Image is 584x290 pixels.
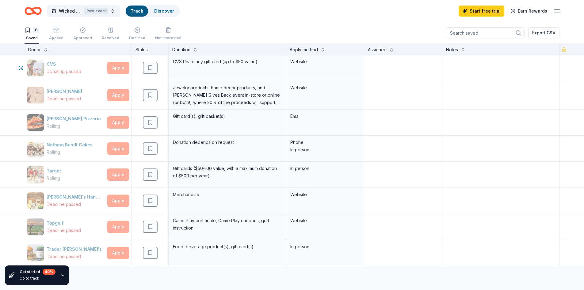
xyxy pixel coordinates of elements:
[73,36,92,41] div: Approved
[49,25,63,44] button: Applied
[172,164,282,180] div: Gift cards ($50-100 value, with a maximum donation of $500 per year)
[290,84,360,91] div: Website
[20,276,55,281] div: Go to track
[20,269,55,275] div: Get started
[27,192,105,209] button: Image for Tito's Handmade Vodka[PERSON_NAME]'s Handmade VodkaDeadline passed
[507,6,551,17] a: Earn Rewards
[155,25,181,44] button: Not interested
[290,243,360,250] div: In person
[459,6,504,17] a: Start free trial
[27,166,105,183] button: Image for TargetTargetRolling
[27,244,105,261] button: Image for Trader Joe'sTrader [PERSON_NAME]'sDeadline passed
[27,140,105,157] button: Image for Nothing Bundt CakesNothing Bundt CakesRolling
[125,5,180,17] button: TrackDiscover
[172,112,282,121] div: Gift card(s), gift basket(s)
[102,36,119,41] div: Received
[27,59,105,76] button: Image for CVSCVSDonating paused
[132,44,169,55] div: Status
[155,36,181,41] div: Not interested
[172,57,282,66] div: CVS Pharmacy gift card (up to $50 value)
[27,114,105,131] button: Image for Lou Malnati's Pizzeria[PERSON_NAME] PizzeriaRolling
[290,139,360,146] div: Phone
[528,27,559,38] button: Export CSV
[446,27,525,38] input: Search saved
[368,46,387,53] div: Assignee
[172,242,282,251] div: Food, beverage product(s), gift card(s)
[446,46,458,53] div: Notes
[131,8,143,14] a: Track
[27,87,105,104] button: Image for Kendra Scott[PERSON_NAME]Deadline passed
[290,217,360,224] div: Website
[290,58,360,65] div: Website
[154,8,174,14] a: Discover
[172,83,282,107] div: Jewelry products, home decor products, and [PERSON_NAME] Gives Back event in-store or online (or ...
[59,7,82,15] span: Wicked Woodlands
[84,8,108,14] div: Past event
[47,5,120,17] button: Wicked WoodlandsPast event
[129,36,145,41] div: Declined
[73,25,92,44] button: Approved
[172,46,190,53] div: Donation
[43,269,55,275] div: 40 %
[25,4,42,18] a: Home
[27,218,105,235] button: Image for TopgolfTopgolfDeadline passed
[172,138,282,147] div: Donation depends on request
[129,25,145,44] button: Declined
[28,46,41,53] div: Donor
[172,190,282,199] div: Merchandise
[290,113,360,120] div: Email
[102,25,119,44] button: Received
[290,146,360,153] div: In person
[290,165,360,172] div: In person
[290,46,318,53] div: Apply method
[172,216,282,232] div: Game Play certificate, Game Play coupons, golf instruction
[49,36,63,41] div: Applied
[290,191,360,198] div: Website
[25,25,39,44] button: 8Saved
[33,27,39,33] div: 8
[25,36,39,41] div: Saved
